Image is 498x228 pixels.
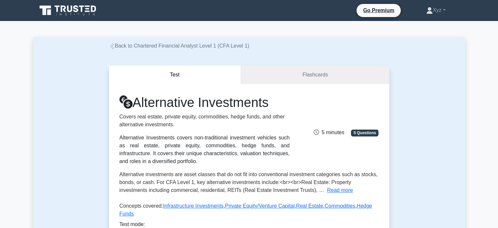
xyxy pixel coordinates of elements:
a: Private Equity/Venture Capital [225,203,295,209]
span: 5 minutes [314,130,344,135]
a: Real Estate [296,203,323,209]
button: Read more [327,186,353,194]
span: 5 Questions [351,130,378,136]
a: Commodities [325,203,355,209]
a: Go Premium [359,6,398,14]
a: Back to Chartered Financial Analyst Level 1 (CFA Level 1) [109,43,249,49]
h1: Alternative Investments [120,94,290,110]
a: Infrastructure Investments [163,203,224,209]
span: Alternative investments are asset classes that do not fit into conventional investment categories... [120,172,378,193]
p: Concepts covered: , , , , [120,202,379,220]
button: Test [109,66,241,84]
a: Xyz [411,4,461,17]
div: Alternative Investments covers non-traditional investment vehicles such as real estate, private e... [120,134,290,165]
p: Covers real estate, private equity, commodities, hedge funds, and other alternative investments. [120,113,290,129]
a: Flashcards [241,66,389,84]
